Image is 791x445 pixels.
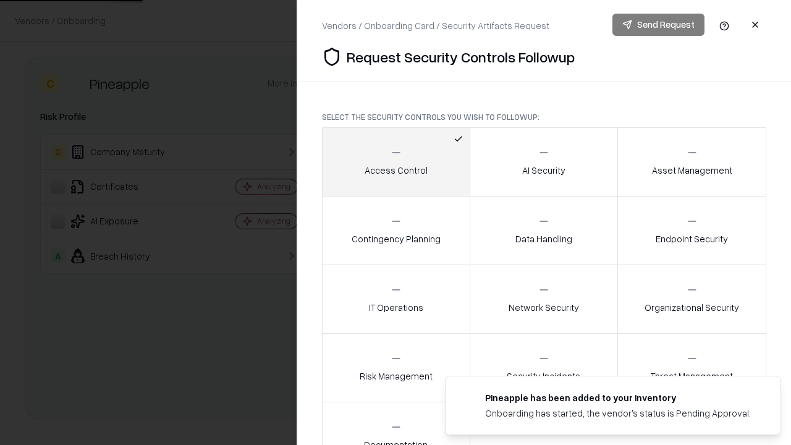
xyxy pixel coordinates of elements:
[507,370,580,383] p: Security Incidents
[617,127,766,197] button: Asset Management
[365,164,428,177] p: Access Control
[651,370,733,383] p: Threat Management
[652,164,732,177] p: Asset Management
[522,164,565,177] p: AI Security
[369,301,423,314] p: IT Operations
[322,196,470,265] button: Contingency Planning
[470,333,619,402] button: Security Incidents
[322,265,470,334] button: IT Operations
[322,112,766,122] p: Select the security controls you wish to followup:
[322,19,549,32] div: Vendors / Onboarding Card / Security Artifacts Request
[656,232,728,245] p: Endpoint Security
[322,127,470,197] button: Access Control
[617,333,766,402] button: Threat Management
[617,265,766,334] button: Organizational Security
[322,333,470,402] button: Risk Management
[470,265,619,334] button: Network Security
[515,232,572,245] p: Data Handling
[352,232,441,245] p: Contingency Planning
[617,196,766,265] button: Endpoint Security
[460,391,475,406] img: pineappleenergy.com
[347,47,575,67] p: Request Security Controls Followup
[509,301,579,314] p: Network Security
[470,127,619,197] button: AI Security
[485,391,751,404] div: Pineapple has been added to your inventory
[485,407,751,420] div: Onboarding has started, the vendor's status is Pending Approval.
[470,196,619,265] button: Data Handling
[360,370,433,383] p: Risk Management
[645,301,739,314] p: Organizational Security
